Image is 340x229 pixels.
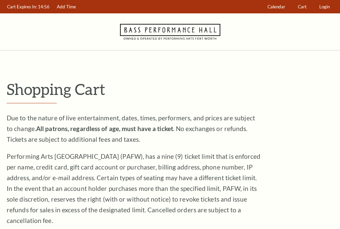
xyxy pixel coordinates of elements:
[298,4,307,9] span: Cart
[295,0,310,13] a: Cart
[267,4,285,9] span: Calendar
[7,81,333,98] p: Shopping Cart
[319,4,330,9] span: Login
[264,0,289,13] a: Calendar
[7,4,37,9] span: Cart Expires In:
[316,0,333,13] a: Login
[36,125,173,132] strong: All patrons, regardless of age, must have a ticket
[38,4,49,9] span: 14:56
[7,151,261,226] p: Performing Arts [GEOGRAPHIC_DATA] (PAFW), has a nine (9) ticket limit that is enforced per name, ...
[7,114,255,143] span: Due to the nature of live entertainment, dates, times, performers, and prices are subject to chan...
[54,0,79,13] a: Add Time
